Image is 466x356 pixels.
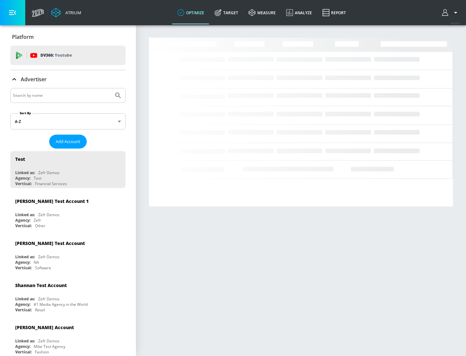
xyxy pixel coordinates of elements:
[49,135,87,149] button: Add Account
[15,175,30,181] div: Agency:
[15,254,35,260] div: Linked as:
[63,10,81,16] div: Atrium
[13,91,111,100] input: Search by name
[18,111,32,115] label: Sort By
[281,1,317,24] a: Analyze
[10,151,126,188] div: TestLinked as:Zefr DemosAgency:TestVertical:Financial Services
[35,223,45,228] div: Other
[34,344,65,349] div: Mike Test Agency
[15,307,32,313] div: Vertical:
[12,33,34,40] p: Platform
[34,260,39,265] div: NA
[15,212,35,217] div: Linked as:
[15,302,30,307] div: Agency:
[34,175,41,181] div: Test
[10,235,126,272] div: [PERSON_NAME] Test AccountLinked as:Zefr DemosAgency:NAVertical:Software
[209,1,243,24] a: Target
[35,349,49,355] div: Fashion
[10,113,126,129] div: A-Z
[40,52,72,59] p: DV360:
[15,324,74,330] div: [PERSON_NAME] Account
[15,217,30,223] div: Agency:
[15,181,32,186] div: Vertical:
[10,46,126,65] div: DV360: Youtube
[38,212,60,217] div: Zefr Demos
[450,21,460,25] span: v 4.25.4
[35,181,67,186] div: Financial Services
[172,1,209,24] a: optimize
[51,8,81,17] a: Atrium
[34,302,88,307] div: #1 Media Agency in the World
[15,260,30,265] div: Agency:
[15,349,32,355] div: Vertical:
[15,344,30,349] div: Agency:
[38,338,60,344] div: Zefr Demos
[15,240,85,246] div: [PERSON_NAME] Test Account
[34,217,41,223] div: Zefr
[35,307,45,313] div: Retail
[55,52,72,59] p: Youtube
[10,28,126,46] div: Platform
[15,198,89,204] div: [PERSON_NAME] Test Account 1
[15,282,67,288] div: Shannan Test Account
[10,193,126,230] div: [PERSON_NAME] Test Account 1Linked as:Zefr DemosAgency:ZefrVertical:Other
[38,170,60,175] div: Zefr Demos
[10,277,126,314] div: Shannan Test AccountLinked as:Zefr DemosAgency:#1 Media Agency in the WorldVertical:Retail
[15,170,35,175] div: Linked as:
[38,296,60,302] div: Zefr Demos
[317,1,351,24] a: Report
[38,254,60,260] div: Zefr Demos
[243,1,281,24] a: measure
[56,138,80,145] span: Add Account
[35,265,51,271] div: Software
[15,223,32,228] div: Vertical:
[21,76,47,83] p: Advertiser
[10,70,126,88] div: Advertiser
[15,296,35,302] div: Linked as:
[15,265,32,271] div: Vertical:
[15,338,35,344] div: Linked as:
[15,156,25,162] div: Test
